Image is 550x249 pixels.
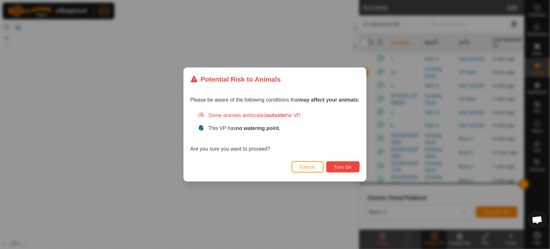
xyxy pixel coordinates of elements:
strong: may affect your animals: [299,97,360,103]
span: This VP has [208,125,280,131]
span: located the VP. [250,113,301,118]
div: Potential Risk to Animals [190,74,281,84]
div: Open chat [528,210,547,230]
strong: no watering point. [236,125,280,131]
strong: outside [267,113,285,118]
div: Are you sure you want to proceed? [190,112,360,153]
span: Please be aware of the following conditions that [190,97,360,103]
div: Some animals are [198,112,360,119]
button: Cancel [292,161,324,173]
span: Cancel [300,164,315,170]
button: Turn On [326,161,360,173]
span: Turn On [334,164,352,170]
